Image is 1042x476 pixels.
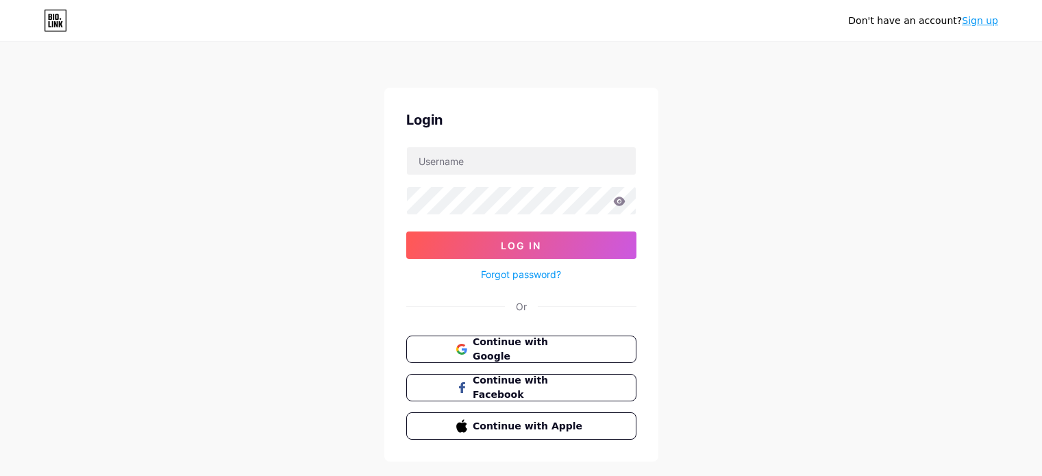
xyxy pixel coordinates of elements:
[406,231,636,259] button: Log In
[962,15,998,26] a: Sign up
[406,412,636,440] button: Continue with Apple
[848,14,998,28] div: Don't have an account?
[406,374,636,401] button: Continue with Facebook
[473,373,586,402] span: Continue with Facebook
[406,336,636,363] button: Continue with Google
[516,299,527,314] div: Or
[481,267,561,281] a: Forgot password?
[407,147,636,175] input: Username
[473,419,586,434] span: Continue with Apple
[473,335,586,364] span: Continue with Google
[501,240,541,251] span: Log In
[406,110,636,130] div: Login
